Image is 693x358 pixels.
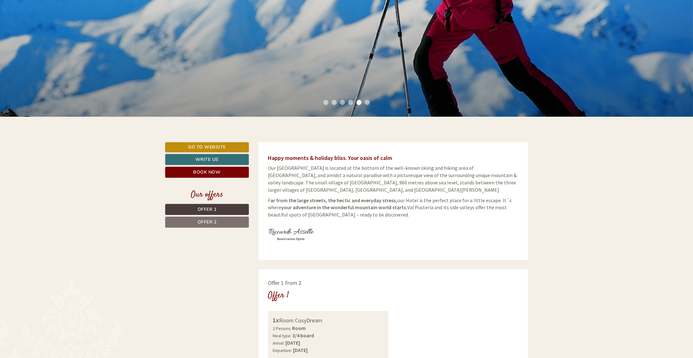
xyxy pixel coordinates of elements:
[273,326,291,331] small: 2 Persons:
[10,18,70,24] div: [GEOGRAPHIC_DATA]
[268,290,289,301] div: Offer 1
[198,219,217,225] span: Offer 2
[285,340,300,346] b: [DATE]
[273,341,284,346] small: Arrival:
[165,142,249,152] a: Go to website
[165,189,249,201] div: Our offers
[219,168,251,179] button: Send
[270,197,397,203] strong: ar from the large streets, the hectic and everyday stress,
[114,5,137,16] div: [DATE]
[273,316,384,325] div: Room CosyDream
[281,204,407,210] strong: your adventure in the wonderful mountain world starts.
[268,154,392,162] span: Happy moments & holiday bliss. Your oasis of calm
[5,17,73,37] div: Hello, how can we help you?
[10,31,70,35] small: 07:16
[273,333,291,339] small: Meal type:
[165,154,249,165] a: Write us
[273,348,292,353] small: Departure:
[292,332,314,339] b: 3/4 board
[198,206,217,212] span: Offer 1
[268,279,301,286] span: Offer 1 from 2
[273,316,279,324] b: 1x
[268,197,519,219] p: F our Hotel is the perfect place for a little escape. It´s where Val Pusteria and its side valley...
[268,164,519,193] p: Our [GEOGRAPHIC_DATA] is located at the bottom of the well-known skiing and hiking area of [GEOGR...
[293,347,308,353] b: [DATE]
[165,167,249,178] a: Book now
[292,325,306,331] b: Room
[268,222,314,247] img: user-152.jpg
